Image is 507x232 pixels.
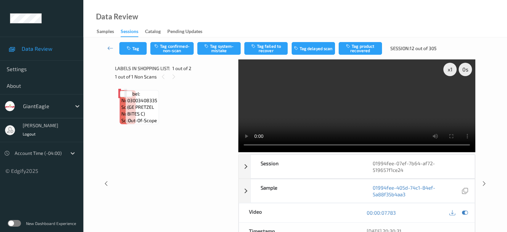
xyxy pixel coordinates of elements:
button: Tag confirmed-non-scan [150,42,194,55]
div: Sample01994fee-405d-74c1-84ef-5a88f35b4aa3 [239,179,475,203]
div: 01994fee-07ef-7b64-af72-519657f1ce24 [363,155,475,178]
div: 0 s [459,63,472,76]
div: Session01994fee-07ef-7b64-af72-519657f1ce24 [239,155,475,179]
button: Tag [119,42,147,55]
button: Tag delayed scan [292,42,335,55]
a: Samples [97,27,121,36]
div: x 1 [443,63,457,76]
button: Tag product recovered [339,42,382,55]
div: Session [251,155,363,178]
a: Catalog [145,27,167,36]
span: Labels in shopping list: [115,65,170,72]
div: Sample [251,179,363,203]
span: Label: 03003408335 (GE PRETZEL BITES C) [127,90,157,117]
div: Catalog [145,28,161,36]
span: Session: [390,45,410,52]
div: Samples [97,28,114,36]
div: Data Review [96,13,138,20]
a: Pending Updates [167,27,209,36]
span: 12 out of 305 [410,45,437,52]
button: Tag system-mistake [197,42,241,55]
a: 01994fee-405d-74c1-84ef-5a88f35b4aa3 [373,184,461,198]
a: 00:00:07.783 [367,209,396,216]
span: 1 out of 2 [172,65,191,72]
div: Sessions [121,28,138,37]
span: non-scan [121,110,134,124]
span: Label: Non-Scan [121,90,134,110]
a: Sessions [121,27,145,37]
div: Pending Updates [167,28,202,36]
div: Video [239,203,357,222]
span: out-of-scope [128,117,157,124]
button: Tag failed to recover [244,42,288,55]
div: 1 out of 1 Non Scans [115,72,234,81]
